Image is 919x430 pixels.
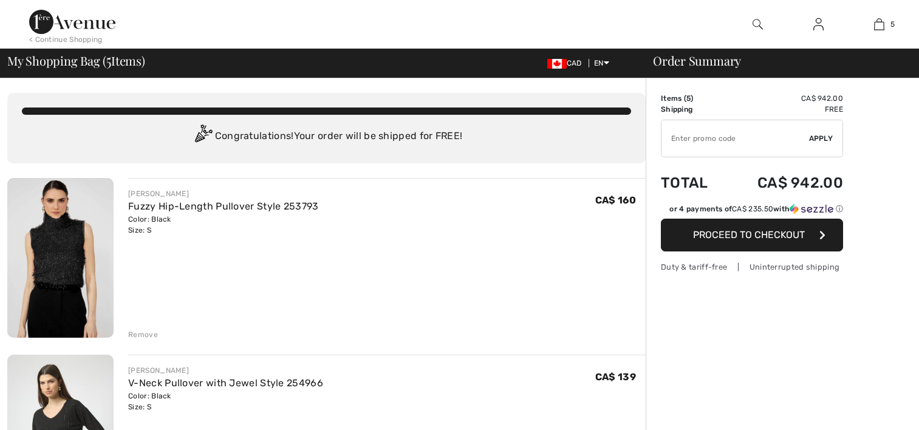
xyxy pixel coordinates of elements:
[128,365,323,376] div: [PERSON_NAME]
[7,55,145,67] span: My Shopping Bag ( Items)
[638,55,912,67] div: Order Summary
[106,52,111,67] span: 5
[874,17,884,32] img: My Bag
[686,94,691,103] span: 5
[22,125,631,149] div: Congratulations! Your order will be shipped for FREE!
[547,59,587,67] span: CAD
[890,19,895,30] span: 5
[595,194,636,206] span: CA$ 160
[128,200,318,212] a: Fuzzy Hip-Length Pullover Style 253793
[547,59,567,69] img: Canadian Dollar
[693,229,805,241] span: Proceed to Checkout
[725,162,843,203] td: CA$ 942.00
[128,214,318,236] div: Color: Black Size: S
[661,203,843,219] div: or 4 payments ofCA$ 235.50withSezzle Click to learn more about Sezzle
[191,125,215,149] img: Congratulation2.svg
[661,93,725,104] td: Items ( )
[661,219,843,251] button: Proceed to Checkout
[128,329,158,340] div: Remove
[804,17,833,32] a: Sign In
[809,133,833,144] span: Apply
[661,261,843,273] div: Duty & tariff-free | Uninterrupted shipping
[128,391,323,412] div: Color: Black Size: S
[128,377,323,389] a: V-Neck Pullover with Jewel Style 254966
[725,93,843,104] td: CA$ 942.00
[669,203,843,214] div: or 4 payments of with
[29,34,103,45] div: < Continue Shopping
[732,205,773,213] span: CA$ 235.50
[790,203,833,214] img: Sezzle
[595,371,636,383] span: CA$ 139
[753,17,763,32] img: search the website
[661,104,725,115] td: Shipping
[813,17,824,32] img: My Info
[128,188,318,199] div: [PERSON_NAME]
[661,120,809,157] input: Promo code
[849,17,909,32] a: 5
[29,10,115,34] img: 1ère Avenue
[7,178,114,338] img: Fuzzy Hip-Length Pullover Style 253793
[594,59,609,67] span: EN
[725,104,843,115] td: Free
[661,162,725,203] td: Total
